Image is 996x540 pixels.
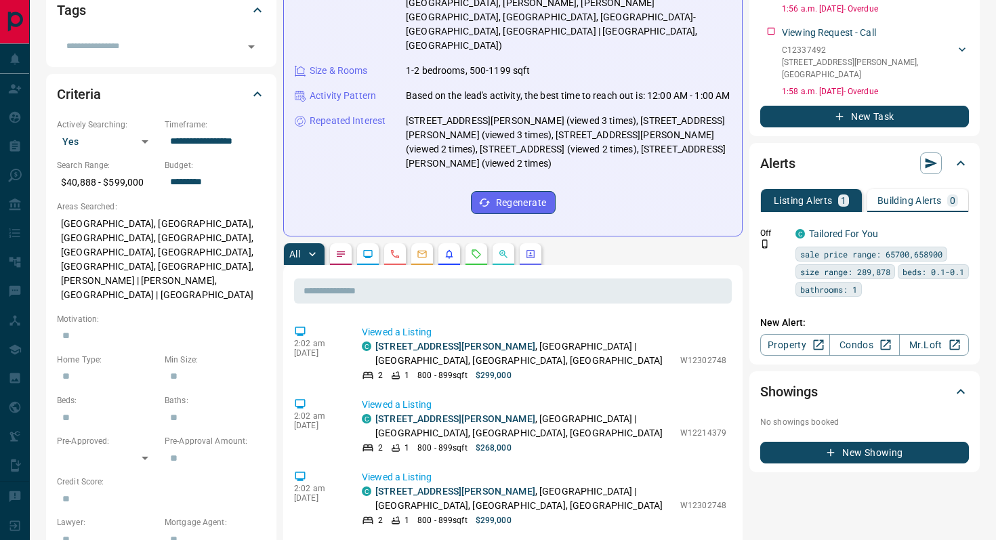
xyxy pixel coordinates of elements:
[800,265,890,278] span: size range: 289,878
[57,354,158,366] p: Home Type:
[950,196,955,205] p: 0
[57,159,158,171] p: Search Range:
[165,435,266,447] p: Pre-Approval Amount:
[760,152,795,174] h2: Alerts
[165,354,266,366] p: Min Size:
[829,334,899,356] a: Condos
[362,325,726,339] p: Viewed a Listing
[242,37,261,56] button: Open
[404,369,409,381] p: 1
[406,89,730,103] p: Based on the lead's activity, the best time to reach out is: 12:00 AM - 1:00 AM
[782,56,955,81] p: [STREET_ADDRESS][PERSON_NAME] , [GEOGRAPHIC_DATA]
[404,442,409,454] p: 1
[877,196,942,205] p: Building Alerts
[294,348,341,358] p: [DATE]
[680,354,726,367] p: W12302748
[800,283,857,296] span: bathrooms: 1
[57,171,158,194] p: $40,888 - $599,000
[760,381,818,402] h2: Showings
[760,375,969,408] div: Showings
[375,339,673,368] p: , [GEOGRAPHIC_DATA] | [GEOGRAPHIC_DATA], [GEOGRAPHIC_DATA], [GEOGRAPHIC_DATA]
[902,265,964,278] span: beds: 0.1-0.1
[782,26,876,40] p: Viewing Request - Call
[57,313,266,325] p: Motivation:
[335,249,346,259] svg: Notes
[417,442,467,454] p: 800 - 899 sqft
[375,413,535,424] a: [STREET_ADDRESS][PERSON_NAME]
[390,249,400,259] svg: Calls
[841,196,846,205] p: 1
[795,229,805,238] div: condos.ca
[165,159,266,171] p: Budget:
[362,414,371,423] div: condos.ca
[800,247,942,261] span: sale price range: 65700,658900
[294,411,341,421] p: 2:02 am
[809,228,878,239] a: Tailored For You
[782,85,969,98] p: 1:58 a.m. [DATE] - Overdue
[294,484,341,493] p: 2:02 am
[375,341,535,352] a: [STREET_ADDRESS][PERSON_NAME]
[310,64,368,78] p: Size & Rooms
[680,427,726,439] p: W12214379
[774,196,833,205] p: Listing Alerts
[375,484,673,513] p: , [GEOGRAPHIC_DATA] | [GEOGRAPHIC_DATA], [GEOGRAPHIC_DATA], [GEOGRAPHIC_DATA]
[498,249,509,259] svg: Opportunities
[289,249,300,259] p: All
[760,239,770,249] svg: Push Notification Only
[294,493,341,503] p: [DATE]
[375,486,535,497] a: [STREET_ADDRESS][PERSON_NAME]
[57,131,158,152] div: Yes
[57,476,266,488] p: Credit Score:
[165,119,266,131] p: Timeframe:
[404,514,409,526] p: 1
[471,249,482,259] svg: Requests
[57,213,266,306] p: [GEOGRAPHIC_DATA], [GEOGRAPHIC_DATA], [GEOGRAPHIC_DATA], [GEOGRAPHIC_DATA], [GEOGRAPHIC_DATA], [G...
[417,514,467,526] p: 800 - 899 sqft
[471,191,556,214] button: Regenerate
[406,64,531,78] p: 1-2 bedrooms, 500-1199 sqft
[760,227,787,239] p: Off
[476,369,512,381] p: $299,000
[57,83,101,105] h2: Criteria
[760,147,969,180] div: Alerts
[57,435,158,447] p: Pre-Approved:
[899,334,969,356] a: Mr.Loft
[57,201,266,213] p: Areas Searched:
[760,334,830,356] a: Property
[378,369,383,381] p: 2
[294,339,341,348] p: 2:02 am
[760,316,969,330] p: New Alert:
[525,249,536,259] svg: Agent Actions
[362,470,726,484] p: Viewed a Listing
[680,499,726,512] p: W12302748
[782,44,955,56] p: C12337492
[362,486,371,496] div: condos.ca
[294,421,341,430] p: [DATE]
[310,114,386,128] p: Repeated Interest
[417,369,467,381] p: 800 - 899 sqft
[375,412,673,440] p: , [GEOGRAPHIC_DATA] | [GEOGRAPHIC_DATA], [GEOGRAPHIC_DATA], [GEOGRAPHIC_DATA]
[57,119,158,131] p: Actively Searching:
[57,78,266,110] div: Criteria
[362,249,373,259] svg: Lead Browsing Activity
[760,416,969,428] p: No showings booked
[362,398,726,412] p: Viewed a Listing
[362,341,371,351] div: condos.ca
[57,516,158,528] p: Lawyer:
[444,249,455,259] svg: Listing Alerts
[165,394,266,407] p: Baths:
[310,89,376,103] p: Activity Pattern
[782,3,969,15] p: 1:56 a.m. [DATE] - Overdue
[165,516,266,528] p: Mortgage Agent:
[406,114,731,171] p: [STREET_ADDRESS][PERSON_NAME] (viewed 3 times), [STREET_ADDRESS][PERSON_NAME] (viewed 3 times), [...
[476,514,512,526] p: $299,000
[57,394,158,407] p: Beds:
[476,442,512,454] p: $268,000
[378,514,383,526] p: 2
[760,106,969,127] button: New Task
[782,41,969,83] div: C12337492[STREET_ADDRESS][PERSON_NAME],[GEOGRAPHIC_DATA]
[417,249,428,259] svg: Emails
[760,442,969,463] button: New Showing
[378,442,383,454] p: 2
